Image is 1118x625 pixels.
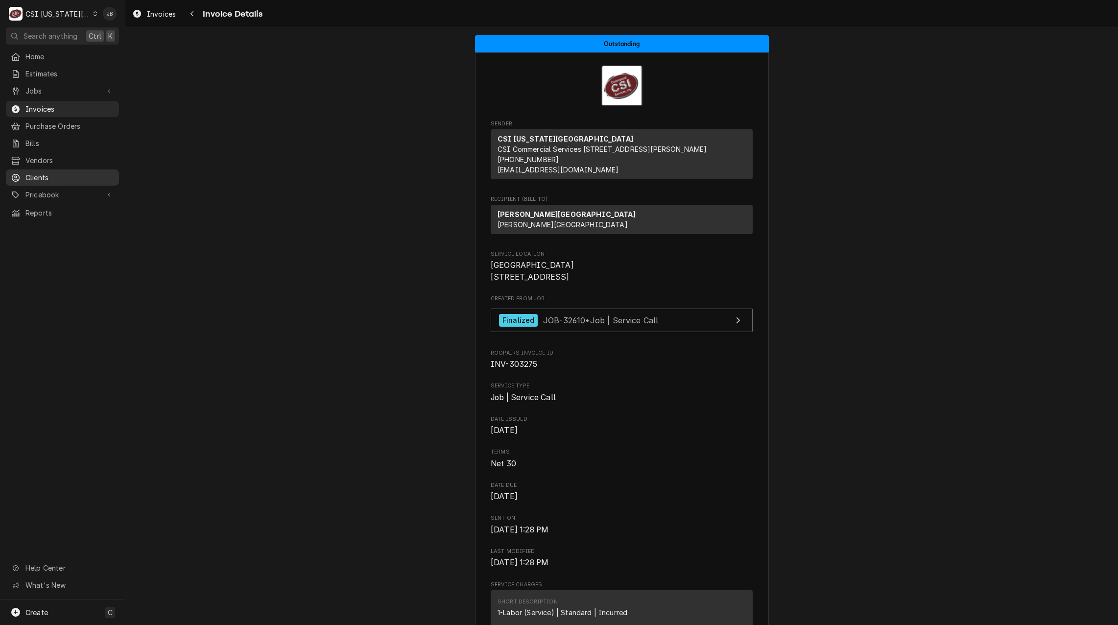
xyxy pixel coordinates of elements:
div: Date Due [491,481,753,503]
div: JB [103,7,117,21]
span: Jobs [25,86,99,96]
a: Reports [6,205,119,221]
span: C [108,607,113,618]
span: JOB-32610 • Job | Service Call [543,315,659,325]
span: Last Modified [491,548,753,555]
span: [GEOGRAPHIC_DATA] [STREET_ADDRESS] [491,261,574,282]
span: Service Location [491,260,753,283]
div: Service Location [491,250,753,283]
span: Created From Job [491,295,753,303]
div: Invoice Recipient [491,195,753,239]
span: Bills [25,138,114,148]
span: [DATE] 1:28 PM [491,525,548,534]
span: Sent On [491,524,753,536]
span: Terms [491,458,753,470]
span: Sent On [491,514,753,522]
div: Sender [491,129,753,183]
a: [EMAIL_ADDRESS][DOMAIN_NAME] [498,166,618,174]
span: Outstanding [604,41,640,47]
span: K [108,31,113,41]
span: Recipient (Bill To) [491,195,753,203]
span: Roopairs Invoice ID [491,359,753,370]
a: Home [6,48,119,65]
div: Invoice Sender [491,120,753,184]
div: Recipient (Bill To) [491,205,753,238]
div: Created From Job [491,295,753,337]
span: Service Type [491,382,753,390]
a: Invoices [6,101,119,117]
img: Logo [601,65,642,106]
a: Go to Pricebook [6,187,119,203]
span: Terms [491,448,753,456]
a: [PHONE_NUMBER] [498,155,559,164]
span: Pricebook [25,190,99,200]
span: Invoices [147,9,176,19]
span: [DATE] [491,426,518,435]
div: Sender [491,129,753,179]
div: Short Description [498,598,627,618]
span: [DATE] 1:28 PM [491,558,548,567]
span: What's New [25,580,113,590]
div: CSI Kansas City's Avatar [9,7,23,21]
div: Short Description [498,607,627,618]
span: Reports [25,208,114,218]
a: Go to Help Center [6,560,119,576]
div: Last Modified [491,548,753,569]
div: Terms [491,448,753,469]
span: Service Charges [491,581,753,589]
span: Ctrl [89,31,101,41]
span: Help Center [25,563,113,573]
span: Clients [25,172,114,183]
span: Invoice Details [200,7,262,21]
div: Recipient (Bill To) [491,205,753,234]
span: Service Location [491,250,753,258]
a: Vendors [6,152,119,168]
span: Vendors [25,155,114,166]
strong: [PERSON_NAME][GEOGRAPHIC_DATA] [498,210,636,218]
span: [DATE] [491,492,518,501]
div: Service Type [491,382,753,403]
span: Roopairs Invoice ID [491,349,753,357]
span: Purchase Orders [25,121,114,131]
div: Short Description [498,598,558,606]
a: Bills [6,135,119,151]
span: Estimates [25,69,114,79]
span: [PERSON_NAME][GEOGRAPHIC_DATA] [498,220,628,229]
span: Date Due [491,481,753,489]
a: Go to What's New [6,577,119,593]
a: Clients [6,169,119,186]
span: Search anything [24,31,77,41]
div: Finalized [499,314,538,327]
div: Status [475,35,769,52]
span: Date Issued [491,415,753,423]
span: Date Issued [491,425,753,436]
div: Joshua Bennett's Avatar [103,7,117,21]
div: Sent On [491,514,753,535]
span: CSI Commercial Services [STREET_ADDRESS][PERSON_NAME] [498,145,707,153]
span: Service Type [491,392,753,404]
a: Invoices [128,6,180,22]
span: INV-303275 [491,360,538,369]
span: Net 30 [491,459,516,468]
span: Job | Service Call [491,393,556,402]
a: Go to Jobs [6,83,119,99]
strong: CSI [US_STATE][GEOGRAPHIC_DATA] [498,135,633,143]
span: Date Due [491,491,753,503]
span: Create [25,608,48,617]
div: Roopairs Invoice ID [491,349,753,370]
a: Estimates [6,66,119,82]
div: C [9,7,23,21]
button: Navigate back [184,6,200,22]
span: Invoices [25,104,114,114]
button: Search anythingCtrlK [6,27,119,45]
a: View Job [491,309,753,333]
div: Date Issued [491,415,753,436]
a: Purchase Orders [6,118,119,134]
span: Home [25,51,114,62]
span: Last Modified [491,557,753,569]
div: CSI [US_STATE][GEOGRAPHIC_DATA] [25,9,90,19]
span: Sender [491,120,753,128]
